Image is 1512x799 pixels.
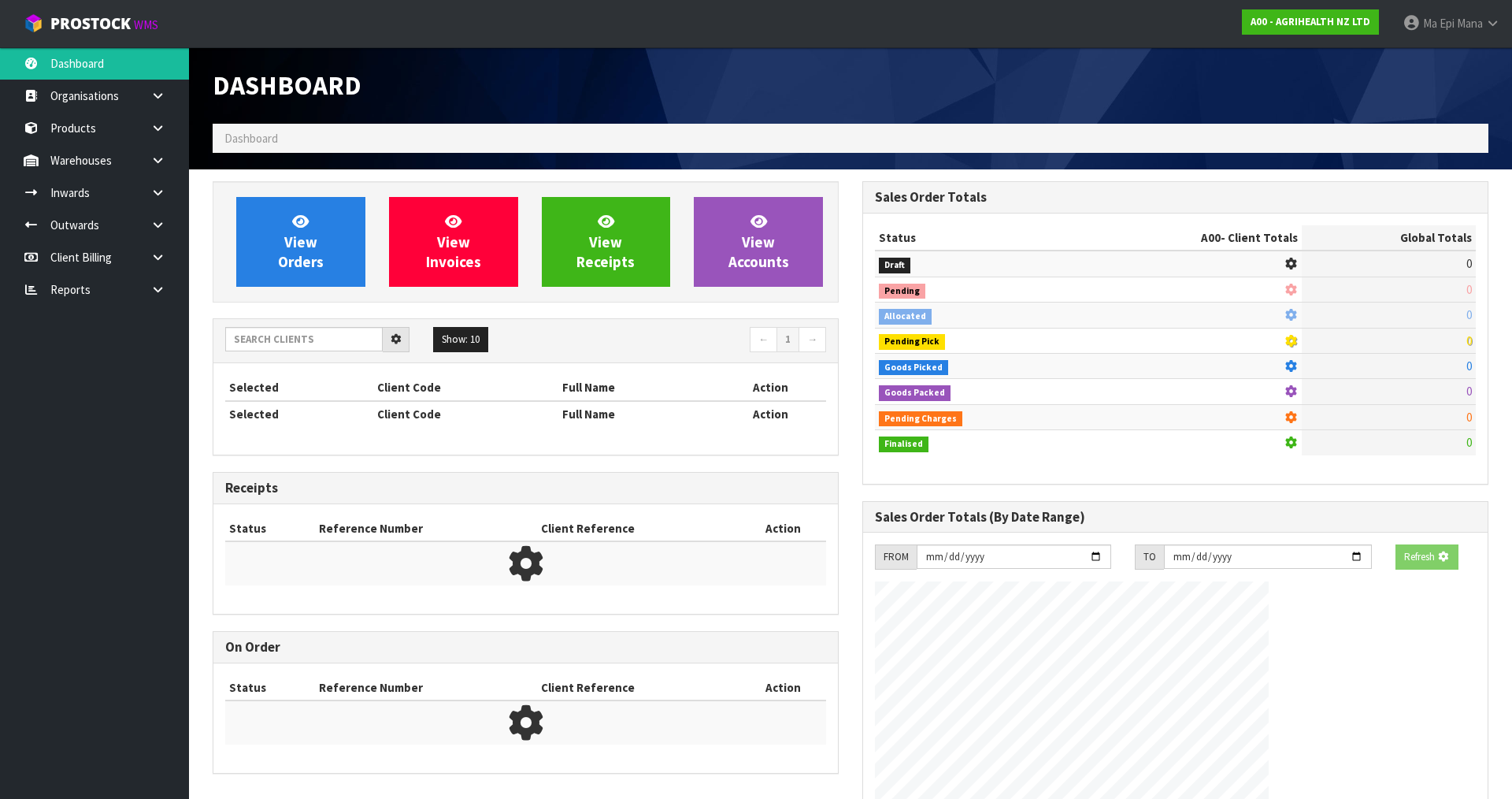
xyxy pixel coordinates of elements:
span: Pending Pick [879,334,945,350]
span: Goods Picked [879,360,948,376]
span: 0 [1466,256,1472,271]
th: Global Totals [1302,225,1476,251]
h3: On Order [225,640,826,655]
th: Reference Number [315,675,538,701]
span: Finalised [879,437,928,452]
th: Status [225,516,315,541]
small: WMS [134,17,158,32]
span: Pending [879,284,925,299]
h3: Sales Order Totals (By Date Range) [875,510,1476,525]
th: Full Name [558,375,714,400]
a: → [799,327,826,352]
div: TO [1135,544,1164,570]
span: A00 [1201,230,1221,245]
span: ProStock [50,13,131,34]
th: Action [714,401,826,426]
span: Allocated [879,309,932,325]
button: Refresh [1395,544,1458,570]
th: Selected [225,375,373,400]
th: Action [739,675,826,701]
th: - Client Totals [1073,225,1302,251]
th: Client Code [373,375,558,400]
span: View Invoices [426,212,481,271]
strong: A00 - AGRIHEALTH NZ LTD [1251,15,1370,28]
span: Goods Packed [879,385,951,401]
h3: Receipts [225,481,826,496]
input: Search clients [225,327,383,351]
th: Selected [225,401,373,426]
th: Status [225,675,315,701]
span: 0 [1466,282,1472,297]
span: 0 [1466,359,1472,373]
span: 0 [1466,410,1472,425]
a: A00 - AGRIHEALTH NZ LTD [1242,9,1379,35]
th: Client Reference [537,516,739,541]
h3: Sales Order Totals [875,190,1476,205]
span: View Accounts [728,212,789,271]
div: FROM [875,544,917,570]
span: Dashboard [213,69,361,102]
img: cube-alt.png [24,13,43,33]
span: View Receipts [576,212,635,271]
span: 0 [1466,307,1472,322]
th: Status [875,225,1073,251]
span: Mana [1457,16,1483,31]
button: Show: 10 [433,327,488,352]
th: Client Reference [537,675,739,701]
a: ← [750,327,777,352]
a: ViewAccounts [694,197,823,287]
th: Action [714,375,826,400]
span: Pending Charges [879,411,962,427]
span: Ma Epi [1423,16,1455,31]
span: 0 [1466,435,1472,450]
a: ViewInvoices [389,197,518,287]
a: 1 [776,327,799,352]
span: Dashboard [224,131,278,146]
a: ViewReceipts [542,197,671,287]
th: Action [739,516,826,541]
nav: Page navigation [537,327,826,355]
span: 0 [1466,333,1472,348]
span: 0 [1466,384,1472,399]
th: Full Name [558,401,714,426]
a: ViewOrders [236,197,365,287]
span: Draft [879,258,910,273]
th: Client Code [373,401,558,426]
th: Reference Number [315,516,538,541]
span: View Orders [278,212,324,271]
